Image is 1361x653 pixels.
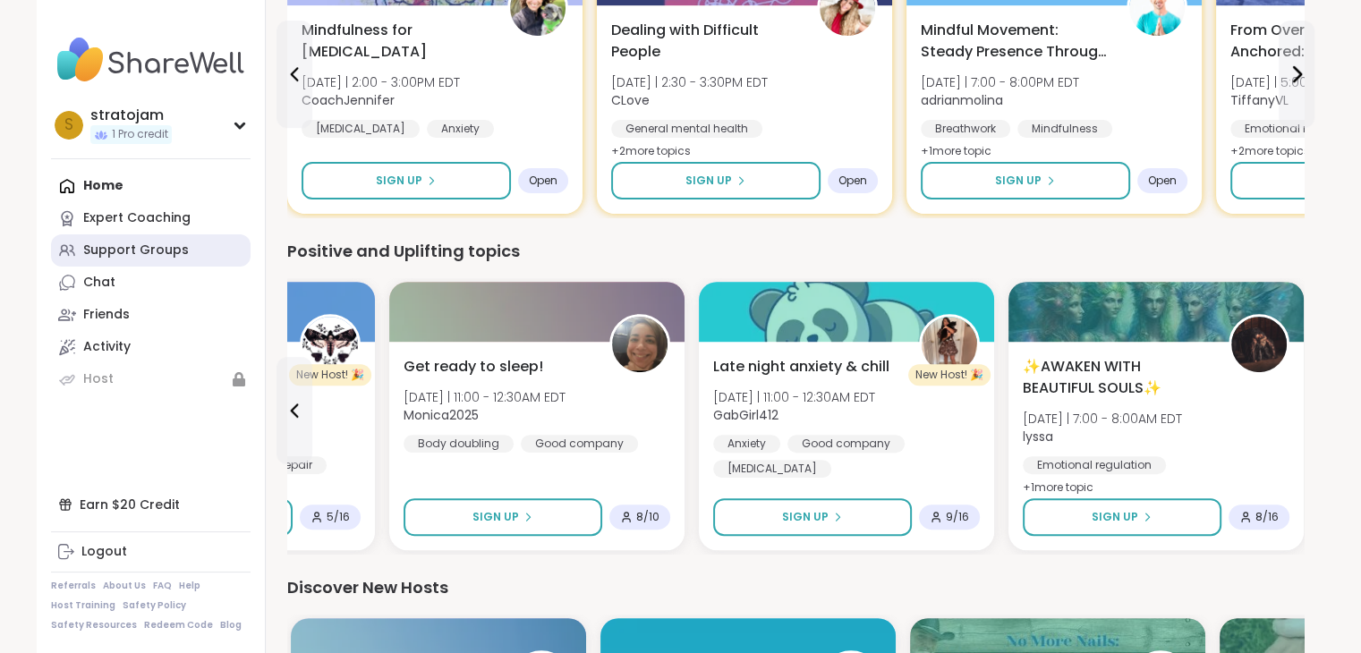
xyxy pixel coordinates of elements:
[611,91,650,109] b: CLove
[611,20,797,63] span: Dealing with Difficult People
[1017,120,1112,138] div: Mindfulness
[289,364,371,386] div: New Host! 🎉
[83,370,114,388] div: Host
[287,239,1304,264] div: Positive and Uplifting topics
[713,406,778,424] b: GabGirl412
[51,536,251,568] a: Logout
[472,509,519,525] span: Sign Up
[995,173,1042,189] span: Sign Up
[713,460,831,478] div: [MEDICAL_DATA]
[1023,456,1166,474] div: Emotional regulation
[921,120,1010,138] div: Breathwork
[302,91,395,109] b: CoachJennifer
[404,435,514,453] div: Body doubling
[144,619,213,632] a: Redeem Code
[908,364,991,386] div: New Host! 🎉
[302,317,358,372] img: colleenk
[946,510,969,524] span: 9 / 16
[404,406,479,424] b: Monica2025
[287,575,1304,600] div: Discover New Hosts
[636,510,659,524] span: 8 / 10
[787,435,905,453] div: Good company
[1023,498,1221,536] button: Sign Up
[263,456,327,474] div: Repair
[1023,356,1209,399] span: ✨AWAKEN WITH BEAUTIFUL SOULS✨
[404,388,566,406] span: [DATE] | 11:00 - 12:30AM EDT
[1023,428,1053,445] b: lyssa
[782,509,829,525] span: Sign Up
[220,619,242,632] a: Blog
[611,73,768,91] span: [DATE] | 2:30 - 3:30PM EDT
[302,120,420,138] div: [MEDICAL_DATA]
[1231,317,1287,372] img: lyssa
[521,435,638,453] div: Good company
[51,599,115,612] a: Host Training
[713,498,912,536] button: Sign Up
[51,331,251,363] a: Activity
[529,174,557,188] span: Open
[179,580,200,592] a: Help
[51,619,137,632] a: Safety Resources
[404,356,543,377] span: Get ready to sleep!
[922,317,977,372] img: GabGirl412
[83,306,130,324] div: Friends
[83,242,189,259] div: Support Groups
[1092,509,1138,525] span: Sign Up
[112,127,168,142] span: 1 Pro credit
[376,173,422,189] span: Sign Up
[83,274,115,292] div: Chat
[1023,410,1182,428] span: [DATE] | 7:00 - 8:00AM EDT
[51,488,251,521] div: Earn $20 Credit
[51,299,251,331] a: Friends
[713,388,875,406] span: [DATE] | 11:00 - 12:30AM EDT
[1230,91,1289,109] b: TiffanyVL
[153,580,172,592] a: FAQ
[611,162,821,199] button: Sign Up
[64,114,73,137] span: s
[103,580,146,592] a: About Us
[51,580,96,592] a: Referrals
[685,173,732,189] span: Sign Up
[123,599,186,612] a: Safety Policy
[611,120,762,138] div: General mental health
[1255,510,1279,524] span: 8 / 16
[51,363,251,395] a: Host
[921,162,1130,199] button: Sign Up
[51,267,251,299] a: Chat
[713,356,889,377] span: Late night anxiety & chill
[51,29,251,91] img: ShareWell Nav Logo
[302,73,460,91] span: [DATE] | 2:00 - 3:00PM EDT
[90,106,172,125] div: stratojam
[302,20,488,63] span: Mindfulness for [MEDICAL_DATA]
[51,234,251,267] a: Support Groups
[83,338,131,356] div: Activity
[1148,174,1177,188] span: Open
[302,162,511,199] button: Sign Up
[921,73,1079,91] span: [DATE] | 7:00 - 8:00PM EDT
[404,498,602,536] button: Sign Up
[921,20,1107,63] span: Mindful Movement: Steady Presence Through Yoga
[921,91,1003,109] b: adrianmolina
[327,510,350,524] span: 5 / 16
[838,174,867,188] span: Open
[612,317,668,372] img: Monica2025
[427,120,494,138] div: Anxiety
[51,202,251,234] a: Expert Coaching
[83,209,191,227] div: Expert Coaching
[81,543,127,561] div: Logout
[713,435,780,453] div: Anxiety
